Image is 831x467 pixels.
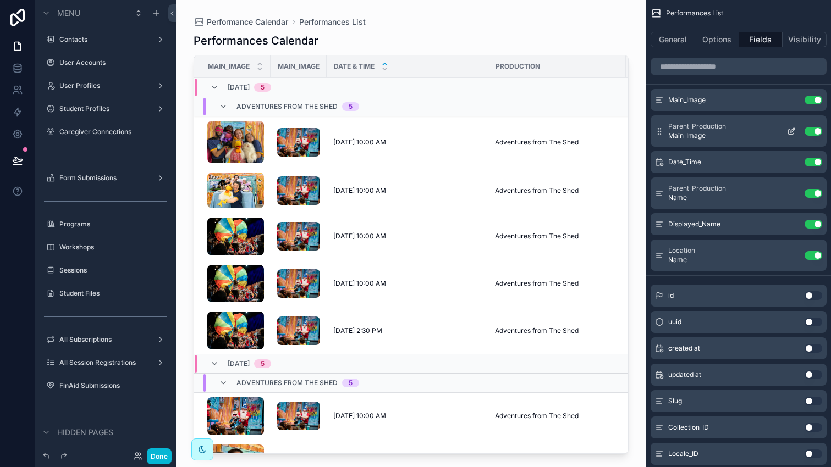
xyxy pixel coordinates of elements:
span: [DATE] 10:00 AM [333,412,386,420]
span: Slug [668,397,682,405]
span: Collection_ID [668,423,709,432]
label: All Session Registrations [59,358,152,367]
span: Main_Image [668,96,706,104]
div: 5 [261,83,265,92]
span: Adventures from The Shed [495,138,579,147]
span: Name [668,255,695,264]
a: [DATE] 10:00 AM [333,138,482,147]
span: Menu [57,8,80,19]
label: Sessions [59,266,167,275]
img: 684c705000186dc9e33ba6ea_The%20Shed%20-%20104.jpg [207,265,264,303]
a: Adventures from The Shed [495,138,619,147]
label: Form Submissions [59,174,152,182]
span: Adventures from The Shed [236,379,338,387]
span: Adventures from The Shed [236,102,338,111]
img: 684c572c1fdc73590a3d819b_The%20Shed%20-%2049.jpg [207,397,264,435]
span: Adventures from The Shed [495,326,579,335]
span: Production [496,62,540,71]
label: Student Profiles [59,104,152,113]
a: Performances List [299,16,366,27]
span: Date_Time [668,158,701,166]
img: 681fbc167cf04691a416b7aa_64c880033f6554a837a07bfe_6442a6d9bef086aba21be31b_pj28n5RqM_vel_wC-3lXI3... [277,176,320,205]
span: Displayed_Name [668,220,720,229]
span: Performances List [666,9,723,18]
button: Done [147,448,172,464]
label: Workshops [59,243,167,252]
button: Visibility [783,32,827,47]
a: [DATE] 10:00 AM [333,279,482,288]
span: [DATE] 10:00 AM [333,138,386,147]
img: 681fbc167cf04691a416b7aa_64c880033f6554a837a07bfe_6442a6d9bef086aba21be31b_pj28n5RqM_vel_wC-3lXI3... [277,128,320,157]
label: Programs [59,220,167,229]
span: [DATE] 2:30 PM [333,326,382,335]
span: Location [668,246,695,255]
label: User Accounts [59,58,167,67]
span: [DATE] 10:00 AM [333,232,386,241]
a: [DATE] 2:30 PM [333,326,482,335]
span: updated at [668,370,701,379]
img: 676204502259dcc544de617a_66e2140854223c7403d0d912_Katie%252C%2520Lance%252C%2520Mili%2520with%252... [207,121,264,163]
button: Fields [739,32,783,47]
img: 684c6e0e2d7f492dd4becddb_Preston%20website%20use.jpg [207,173,264,208]
span: Date & Time [334,62,375,71]
span: Hidden pages [57,427,113,438]
span: Adventures from The Shed [495,279,579,288]
img: 681fbc167cf04691a416b7aa_64c880033f6554a837a07bfe_6442a6d9bef086aba21be31b_pj28n5RqM_vel_wC-3lXI3... [277,402,320,430]
span: [DATE] 10:00 AM [333,279,386,288]
h1: Performances Calendar [194,33,318,48]
label: User Profiles [59,81,152,90]
a: [DATE] 10:00 AM [333,412,482,420]
label: Contacts [59,35,152,44]
img: 684c705000186dc9e33ba6ea_The%20Shed%20-%20104.jpg [207,312,264,349]
span: Adventures from The Shed [495,412,579,420]
img: 684c705000186dc9e33ba6ea_The%20Shed%20-%20104.jpg [207,218,264,255]
a: Adventures from The Shed [495,279,619,288]
span: Name [668,193,726,202]
span: Adventures from The Shed [495,186,579,195]
label: Student Files [59,289,167,298]
button: Options [695,32,739,47]
div: 5 [261,359,265,368]
label: FinAid Submissions [59,381,167,390]
label: All Subscriptions [59,335,152,344]
span: [DATE] [228,359,250,368]
span: id [668,291,674,300]
a: Adventures from The Shed [495,186,619,195]
a: Adventures from The Shed [495,326,619,335]
span: Parent_Production [668,122,726,131]
span: Adventures from The Shed [495,232,579,241]
button: General [651,32,695,47]
a: Adventures from The Shed [495,232,619,241]
div: 5 [349,379,353,387]
span: Main_Image [208,62,250,71]
img: 681fbc167cf04691a416b7aa_64c880033f6554a837a07bfe_6442a6d9bef086aba21be31b_pj28n5RqM_vel_wC-3lXI3... [277,316,320,345]
a: Performance Calendar [194,16,288,27]
img: 681fbc167cf04691a416b7aa_64c880033f6554a837a07bfe_6442a6d9bef086aba21be31b_pj28n5RqM_vel_wC-3lXI3... [277,222,320,251]
span: Main_Image [668,131,726,140]
span: Parent_Production [668,184,726,193]
a: Adventures from The Shed [495,412,619,420]
a: [DATE] 10:00 AM [333,232,482,241]
a: [DATE] 10:00 AM [333,186,482,195]
span: [DATE] [228,83,250,92]
img: 681fbc167cf04691a416b7aa_64c880033f6554a837a07bfe_6442a6d9bef086aba21be31b_pj28n5RqM_vel_wC-3lXI3... [277,269,320,298]
label: Caregiver Connections [59,127,167,136]
span: created at [668,344,700,353]
span: uuid [668,318,681,326]
span: Main_Image [278,62,320,71]
span: [DATE] 10:00 AM [333,186,386,195]
span: Performance Calendar [207,16,288,27]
